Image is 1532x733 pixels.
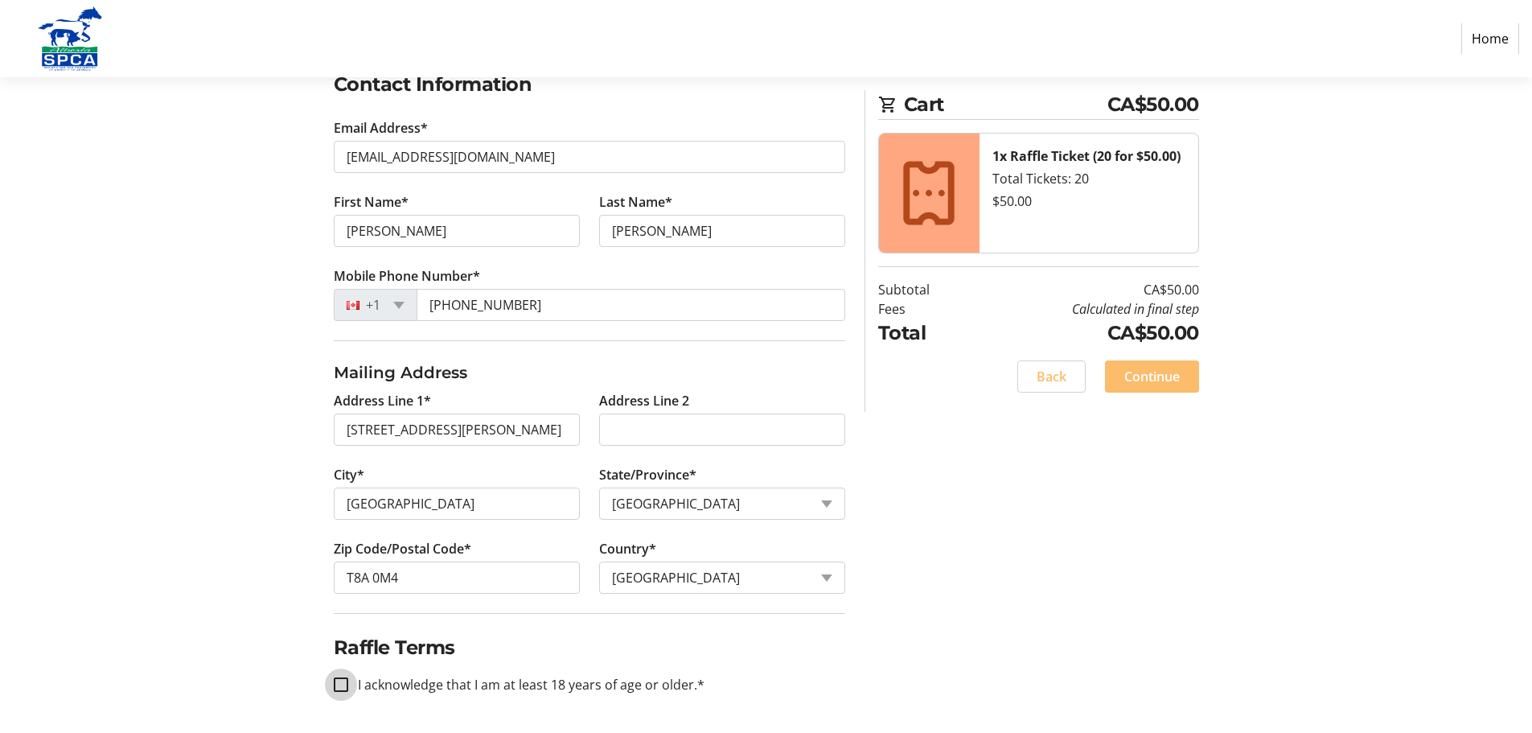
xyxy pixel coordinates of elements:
[1124,367,1180,386] span: Continue
[1461,23,1519,54] a: Home
[904,90,1107,119] span: Cart
[971,299,1199,319] td: Calculated in final step
[878,299,971,319] td: Fees
[992,191,1185,211] div: $50.00
[599,192,672,212] label: Last Name*
[1017,360,1086,393] button: Back
[13,6,127,71] img: Alberta SPCA's Logo
[599,465,696,484] label: State/Province*
[1105,360,1199,393] button: Continue
[992,169,1185,188] div: Total Tickets: 20
[334,70,845,99] h2: Contact Information
[334,118,428,138] label: Email Address*
[971,319,1199,348] td: CA$50.00
[971,280,1199,299] td: CA$50.00
[992,147,1181,165] strong: 1x Raffle Ticket (20 for $50.00)
[334,192,409,212] label: First Name*
[334,539,471,558] label: Zip Code/Postal Code*
[334,360,845,385] h3: Mailing Address
[334,414,580,446] input: Address
[878,280,971,299] td: Subtotal
[348,675,704,694] label: I acknowledge that I am at least 18 years of age or older.*
[334,266,480,286] label: Mobile Phone Number*
[417,289,845,321] input: (506) 234-5678
[599,539,656,558] label: Country*
[334,488,580,520] input: City
[334,391,431,410] label: Address Line 1*
[334,633,845,662] h2: Raffle Terms
[878,319,971,348] td: Total
[1107,90,1199,119] span: CA$50.00
[1037,367,1066,386] span: Back
[334,465,364,484] label: City*
[599,391,689,410] label: Address Line 2
[334,562,580,594] input: Zip or Postal Code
